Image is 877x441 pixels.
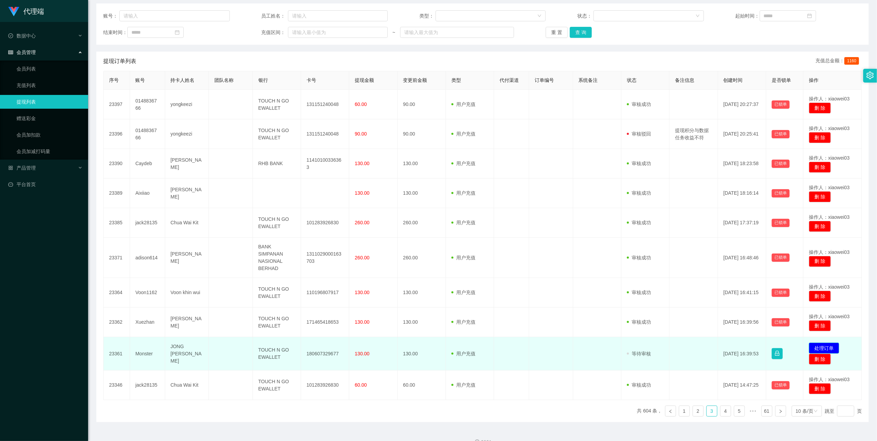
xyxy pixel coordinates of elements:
li: 向后 5 页 [748,406,759,417]
button: 图标: lock [772,348,783,359]
td: BANK SIMPANAN NASIONAL BERHAD [253,238,301,278]
i: 图标: setting [866,72,874,79]
a: 会员列表 [17,62,83,76]
td: Voon khin wui [165,278,209,308]
button: 删 除 [809,191,831,202]
td: 180607329677 [301,337,349,370]
span: 用户充值 [451,290,475,295]
td: [PERSON_NAME] [165,149,209,179]
td: 130.00 [398,278,446,308]
td: Chua Wai Kit [165,370,209,400]
a: 1 [679,406,689,416]
a: 代理端 [8,8,44,14]
td: 1311029000163703 [301,238,349,278]
i: 图标: down [696,14,700,19]
li: 共 604 条， [637,406,662,417]
td: 110196807917 [301,278,349,308]
span: 账号： [103,12,119,20]
h1: 代理端 [23,0,44,22]
td: 131151240048 [301,119,349,149]
td: 23385 [104,208,130,238]
span: 审核成功 [627,190,651,196]
td: [DATE] 16:48:46 [718,238,766,278]
span: 审核驳回 [627,131,651,137]
span: 数据中心 [8,33,36,39]
span: 等待审核 [627,351,651,356]
span: 审核成功 [627,161,651,166]
td: [DATE] 18:23:58 [718,149,766,179]
a: 61 [762,406,772,416]
span: 代付渠道 [500,77,519,83]
button: 删 除 [809,162,831,173]
td: 260.00 [398,238,446,278]
td: jack28135 [130,370,165,400]
td: TOUCH N GO EWALLET [253,308,301,337]
span: 审核成功 [627,290,651,295]
span: 银行 [258,77,268,83]
i: 图标: check-circle-o [8,33,13,38]
span: 会员管理 [8,50,36,55]
span: 用户充值 [451,131,475,137]
td: yongkeezi [165,119,209,149]
td: [DATE] 20:25:41 [718,119,766,149]
span: 260.00 [355,220,370,225]
td: [PERSON_NAME] [165,179,209,208]
i: 图标: down [814,409,818,414]
td: 23389 [104,179,130,208]
td: TOUCH N GO EWALLET [253,337,301,370]
span: 状态： [577,12,593,20]
td: TOUCH N GO EWALLET [253,119,301,149]
td: TOUCH N GO EWALLET [253,208,301,238]
span: 用户充值 [451,319,475,325]
a: 充值列表 [17,78,83,92]
td: 130.00 [398,149,446,179]
input: 请输入最大值为 [400,27,514,38]
td: 90.00 [398,90,446,119]
span: 1160 [844,57,859,65]
span: 操作人：xiaowei03 [809,96,849,101]
span: 操作人：xiaowei03 [809,214,849,220]
span: 60.00 [355,382,367,388]
span: 用户充值 [451,255,475,260]
td: Voon1162 [130,278,165,308]
td: TOUCH N GO EWALLET [253,278,301,308]
a: 会员加减打码量 [17,144,83,158]
td: 23371 [104,238,130,278]
span: 订单编号 [535,77,554,83]
span: 序号 [109,77,119,83]
button: 已锁单 [772,254,790,262]
li: 61 [761,406,772,417]
span: 操作 [809,77,819,83]
td: JONG [PERSON_NAME] [165,337,209,370]
span: 变更前金额 [403,77,427,83]
td: [DATE] 18:16:14 [718,179,766,208]
td: 23396 [104,119,130,149]
button: 已锁单 [772,318,790,326]
td: jack28135 [130,208,165,238]
li: 1 [679,406,690,417]
i: 图标: table [8,50,13,55]
span: 用户充值 [451,382,475,388]
div: 跳至 页 [825,406,862,417]
td: [DATE] 14:47:25 [718,370,766,400]
span: 260.00 [355,255,370,260]
td: 23346 [104,370,130,400]
span: 审核成功 [627,220,651,225]
span: 账号 [136,77,145,83]
a: 提现列表 [17,95,83,109]
button: 已锁单 [772,189,790,197]
td: [DATE] 20:27:37 [718,90,766,119]
button: 已锁单 [772,219,790,227]
td: [DATE] 16:39:56 [718,308,766,337]
div: 10 条/页 [796,406,813,416]
td: 0148836766 [130,90,165,119]
button: 已锁单 [772,289,790,297]
li: 3 [706,406,717,417]
td: Monster [130,337,165,370]
span: 卡号 [307,77,316,83]
td: [PERSON_NAME] [165,238,209,278]
li: 上一页 [665,406,676,417]
td: Caydeb [130,149,165,179]
span: 审核成功 [627,101,651,107]
span: ••• [748,406,759,417]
